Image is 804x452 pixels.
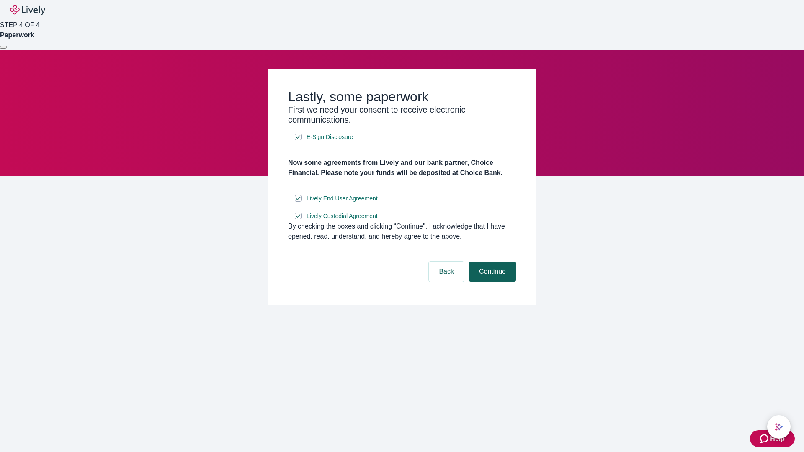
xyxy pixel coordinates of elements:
[307,212,378,221] span: Lively Custodial Agreement
[429,262,464,282] button: Back
[288,221,516,241] div: By checking the boxes and clicking “Continue", I acknowledge that I have opened, read, understand...
[750,430,795,447] button: Zendesk support iconHelp
[469,262,516,282] button: Continue
[288,158,516,178] h4: Now some agreements from Lively and our bank partner, Choice Financial. Please note your funds wi...
[305,211,379,221] a: e-sign disclosure document
[10,5,45,15] img: Lively
[305,193,379,204] a: e-sign disclosure document
[775,423,783,431] svg: Lively AI Assistant
[307,194,378,203] span: Lively End User Agreement
[760,434,770,444] svg: Zendesk support icon
[288,89,516,105] h2: Lastly, some paperwork
[767,415,791,439] button: chat
[305,132,355,142] a: e-sign disclosure document
[288,105,516,125] h3: First we need your consent to receive electronic communications.
[307,133,353,141] span: E-Sign Disclosure
[770,434,785,444] span: Help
